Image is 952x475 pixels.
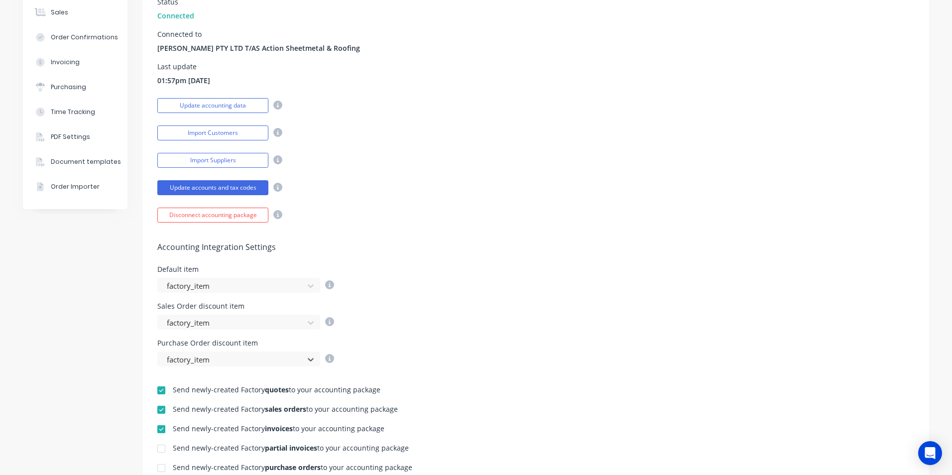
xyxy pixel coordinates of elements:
[157,153,268,168] button: Import Suppliers
[23,100,127,124] button: Time Tracking
[157,208,268,223] button: Disconnect accounting package
[173,386,380,393] div: Send newly-created Factory to your accounting package
[51,182,100,191] div: Order Importer
[265,404,306,414] b: sales orders
[157,340,334,347] div: Purchase Order discount item
[157,31,360,38] div: Connected to
[157,63,210,70] div: Last update
[23,174,127,199] button: Order Importer
[173,406,398,413] div: Send newly-created Factory to your accounting package
[51,132,90,141] div: PDF Settings
[157,43,360,53] span: [PERSON_NAME] PTY LTD T/AS Action Sheetmetal & Roofing
[265,463,321,472] b: purchase orders
[173,425,384,432] div: Send newly-created Factory to your accounting package
[23,25,127,50] button: Order Confirmations
[157,10,194,21] span: Connected
[157,75,210,86] span: 01:57pm [DATE]
[157,98,268,113] button: Update accounting data
[157,266,334,273] div: Default item
[23,75,127,100] button: Purchasing
[51,108,95,117] div: Time Tracking
[51,83,86,92] div: Purchasing
[23,149,127,174] button: Document templates
[23,50,127,75] button: Invoicing
[918,441,942,465] div: Open Intercom Messenger
[265,385,289,394] b: quotes
[157,242,914,252] h5: Accounting Integration Settings
[51,33,118,42] div: Order Confirmations
[23,124,127,149] button: PDF Settings
[157,180,268,195] button: Update accounts and tax codes
[157,125,268,140] button: Import Customers
[51,157,121,166] div: Document templates
[265,424,293,433] b: invoices
[51,58,80,67] div: Invoicing
[173,464,412,471] div: Send newly-created Factory to your accounting package
[157,303,334,310] div: Sales Order discount item
[265,443,317,453] b: partial invoices
[173,445,409,452] div: Send newly-created Factory to your accounting package
[51,8,68,17] div: Sales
